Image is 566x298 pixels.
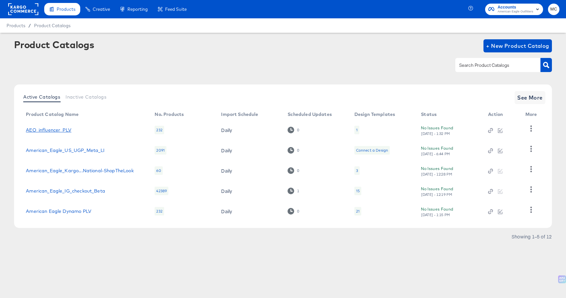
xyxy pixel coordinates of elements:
div: 21 [356,209,360,214]
div: 232 [155,126,164,134]
div: Design Templates [354,112,395,117]
span: American Eagle Outfitters [498,9,533,14]
button: See More [515,91,545,104]
a: American_Eagle_IG_checkout_Beta [26,188,105,194]
div: 42389 [155,187,168,195]
a: Product Catalogs [34,23,70,28]
span: Products [7,23,25,28]
div: 1 [356,127,358,133]
div: 0 [297,209,299,214]
div: 1 [288,188,299,194]
div: Product Catalogs [14,39,94,50]
th: Action [483,109,520,120]
th: More [520,109,545,120]
div: Scheduled Updates [288,112,332,117]
div: 3 [354,166,360,175]
td: Daily [216,181,282,201]
div: 0 [288,127,299,133]
div: Connect a Design [354,146,390,155]
span: / [25,23,34,28]
button: MC [548,4,559,15]
div: Product Catalog Name [26,112,79,117]
a: AEO_influencer_PLV [26,127,71,133]
div: 60 [155,166,162,175]
span: Active Catalogs [23,94,60,100]
span: Feed Suite [165,7,187,12]
div: 1 [297,189,299,193]
span: Accounts [498,4,533,11]
a: American Eagle Dynamo PLV [26,209,91,214]
div: Showing 1–5 of 12 [511,234,552,239]
div: Connect a Design [356,148,388,153]
a: American_Eagle_Kargo...National-ShopTheLook [26,168,133,173]
div: 0 [288,167,299,174]
button: + New Product Catalog [483,39,552,52]
span: Products [57,7,75,12]
span: Inactive Catalogs [66,94,106,100]
td: Daily [216,120,282,140]
div: Import Schedule [221,112,258,117]
div: No. Products [155,112,184,117]
div: 232 [155,207,164,215]
span: See More [517,93,543,102]
div: 3 [356,168,358,173]
div: 21 [354,207,361,215]
div: 0 [297,128,299,132]
td: Daily [216,140,282,160]
th: Status [416,109,483,120]
td: Daily [216,201,282,221]
a: American_Eagle_US_UGP_Meta_LI [26,148,104,153]
span: MC [551,6,557,13]
div: 15 [354,187,361,195]
button: AccountsAmerican Eagle Outfitters [485,4,543,15]
div: 1 [354,126,359,134]
div: 15 [356,188,360,194]
div: 2091 [155,146,166,155]
div: 0 [297,168,299,173]
div: 0 [297,148,299,153]
div: 0 [288,147,299,153]
input: Search Product Catalogs [458,62,528,69]
span: + New Product Catalog [486,41,549,50]
span: Creative [93,7,110,12]
span: Reporting [127,7,148,12]
td: Daily [216,160,282,181]
div: 0 [288,208,299,214]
